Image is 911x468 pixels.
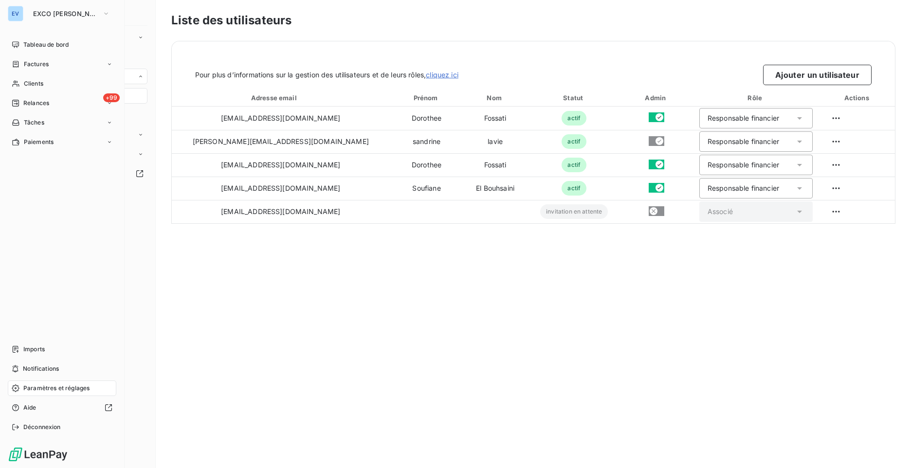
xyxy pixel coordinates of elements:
span: Tableau de bord [23,40,69,49]
button: Ajouter un utilisateur [763,65,872,85]
span: Factures [24,60,49,69]
span: Imports [23,345,45,354]
td: [PERSON_NAME][EMAIL_ADDRESS][DOMAIN_NAME] [172,130,390,153]
a: Aide [8,400,116,415]
span: actif [562,134,586,149]
td: Dorothee [390,107,464,130]
td: Soufiane [390,177,464,200]
div: Nom [466,93,525,103]
td: sandrine [390,130,464,153]
span: Notifications [23,364,59,373]
span: +99 [103,93,120,102]
span: Pour plus d’informations sur la gestion des utilisateurs et de leurs rôles, [195,70,458,80]
div: Adresse email [174,93,388,103]
span: Relances [23,99,49,108]
span: Tâches [24,118,44,127]
div: Responsable financier [708,113,779,123]
span: Aide [23,403,36,412]
div: Admin [623,93,690,103]
td: [EMAIL_ADDRESS][DOMAIN_NAME] [172,153,390,177]
td: [EMAIL_ADDRESS][DOMAIN_NAME] [172,200,390,223]
td: Dorothee [390,153,464,177]
div: Actions [822,93,893,103]
img: Logo LeanPay [8,447,68,462]
span: Paramètres et réglages [23,384,90,393]
th: Toggle SortBy [390,89,464,107]
td: Fossati [464,153,527,177]
div: EV [8,6,23,21]
h3: Liste des utilisateurs [171,12,895,29]
span: actif [562,181,586,196]
td: [EMAIL_ADDRESS][DOMAIN_NAME] [172,107,390,130]
span: Clients [24,79,43,88]
div: Statut [529,93,619,103]
span: actif [562,158,586,172]
td: Fossati [464,107,527,130]
th: Toggle SortBy [464,89,527,107]
span: actif [562,111,586,126]
div: Associé [708,207,733,216]
iframe: Intercom live chat [878,435,901,458]
th: Toggle SortBy [527,89,621,107]
div: Responsable financier [708,137,779,146]
span: invitation en attente [540,204,608,219]
td: El Bouhsaini [464,177,527,200]
div: Responsable financier [708,183,779,193]
div: Responsable financier [708,160,779,170]
div: Rôle [693,93,819,103]
span: Déconnexion [23,423,61,432]
span: EXCO [PERSON_NAME] CONSEILS [33,10,98,18]
th: Toggle SortBy [172,89,390,107]
td: lavie [464,130,527,153]
a: cliquez ici [426,71,458,79]
td: [EMAIL_ADDRESS][DOMAIN_NAME] [172,177,390,200]
div: Prénom [392,93,462,103]
span: Paiements [24,138,54,146]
